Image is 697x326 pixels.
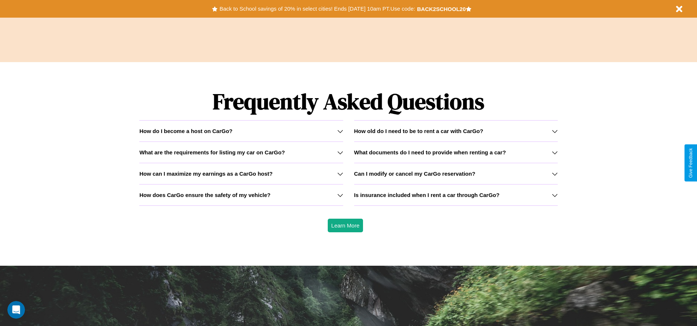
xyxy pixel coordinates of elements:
[328,219,363,232] button: Learn More
[688,148,693,178] div: Give Feedback
[139,83,557,120] h1: Frequently Asked Questions
[354,171,475,177] h3: Can I modify or cancel my CarGo reservation?
[7,301,25,319] iframe: Intercom live chat
[354,192,500,198] h3: Is insurance included when I rent a car through CarGo?
[354,149,506,155] h3: What documents do I need to provide when renting a car?
[417,6,466,12] b: BACK2SCHOOL20
[354,128,484,134] h3: How old do I need to be to rent a car with CarGo?
[139,128,232,134] h3: How do I become a host on CarGo?
[218,4,417,14] button: Back to School savings of 20% in select cities! Ends [DATE] 10am PT.Use code:
[139,171,273,177] h3: How can I maximize my earnings as a CarGo host?
[139,192,270,198] h3: How does CarGo ensure the safety of my vehicle?
[139,149,285,155] h3: What are the requirements for listing my car on CarGo?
